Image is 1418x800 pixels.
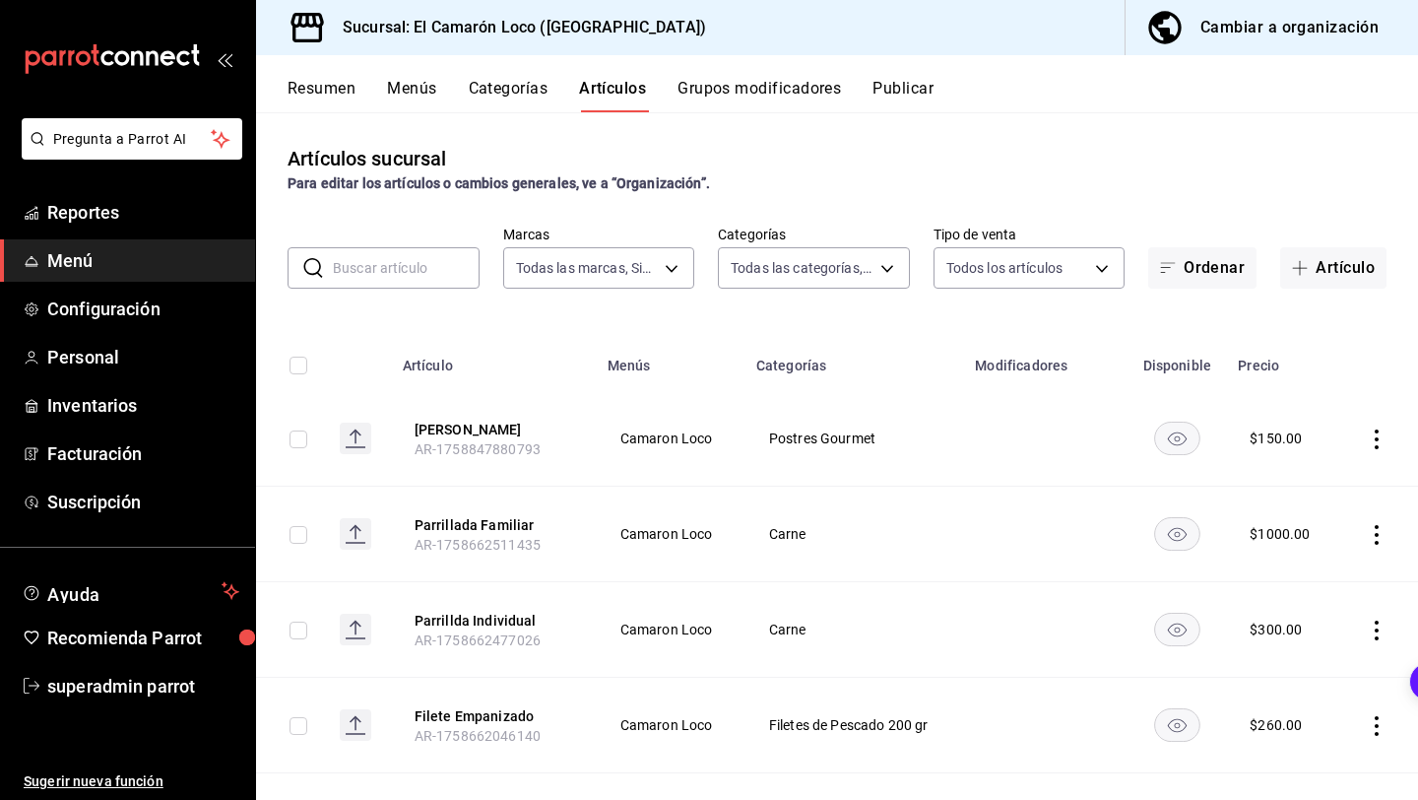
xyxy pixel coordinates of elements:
[47,199,239,226] span: Reportes
[1154,708,1200,742] button: availability-product
[677,79,841,112] button: Grupos modificadores
[596,328,744,391] th: Menús
[1250,620,1302,639] div: $ 300.00
[288,144,446,173] div: Artículos sucursal
[288,79,355,112] button: Resumen
[1148,247,1257,289] button: Ordenar
[579,79,646,112] button: Artículos
[53,129,212,150] span: Pregunta a Parrot AI
[1367,621,1386,640] button: actions
[620,623,720,636] span: Camaron Loco
[718,228,910,241] label: Categorías
[47,296,239,322] span: Configuración
[415,611,572,631] button: edit-product-location
[47,344,239,370] span: Personal
[1367,716,1386,736] button: actions
[1250,715,1302,735] div: $ 260.00
[415,441,541,457] span: AR-1758847880793
[769,527,939,541] span: Carne
[963,328,1128,391] th: Modificadores
[22,118,242,160] button: Pregunta a Parrot AI
[744,328,964,391] th: Categorías
[47,489,239,515] span: Suscripción
[327,16,706,39] h3: Sucursal: El Camarón Loco ([GEOGRAPHIC_DATA])
[415,420,572,439] button: edit-product-location
[1367,430,1386,449] button: actions
[47,579,214,603] span: Ayuda
[620,718,720,732] span: Camaron Loco
[47,440,239,467] span: Facturación
[516,258,659,278] span: Todas las marcas, Sin marca
[1280,247,1386,289] button: Artículo
[620,527,720,541] span: Camaron Loco
[24,771,239,792] span: Sugerir nueva función
[620,432,720,445] span: Camaron Loco
[469,79,548,112] button: Categorías
[1250,524,1310,544] div: $ 1000.00
[47,673,239,700] span: superadmin parrot
[415,537,541,553] span: AR-1758662511435
[47,247,239,274] span: Menú
[415,633,541,648] span: AR-1758662477026
[503,228,695,241] label: Marcas
[1200,14,1379,41] div: Cambiar a organización
[391,328,596,391] th: Artículo
[934,228,1126,241] label: Tipo de venta
[731,258,873,278] span: Todas las categorías, Sin categoría
[217,51,232,67] button: open_drawer_menu
[415,706,572,726] button: edit-product-location
[1250,429,1302,448] div: $ 150.00
[1367,525,1386,545] button: actions
[333,248,480,288] input: Buscar artículo
[946,258,1063,278] span: Todos los artículos
[288,175,710,191] strong: Para editar los artículos o cambios generales, ve a “Organización”.
[387,79,436,112] button: Menús
[415,728,541,744] span: AR-1758662046140
[769,623,939,636] span: Carne
[769,718,939,732] span: Filetes de Pescado 200 gr
[769,432,939,445] span: Postres Gourmet
[1154,422,1200,455] button: availability-product
[288,79,1418,112] div: navigation tabs
[1154,517,1200,551] button: availability-product
[47,625,239,651] span: Recomienda Parrot
[14,143,242,164] a: Pregunta a Parrot AI
[1154,613,1200,646] button: availability-product
[1128,328,1226,391] th: Disponible
[872,79,934,112] button: Publicar
[415,515,572,535] button: edit-product-location
[1226,328,1339,391] th: Precio
[47,392,239,419] span: Inventarios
